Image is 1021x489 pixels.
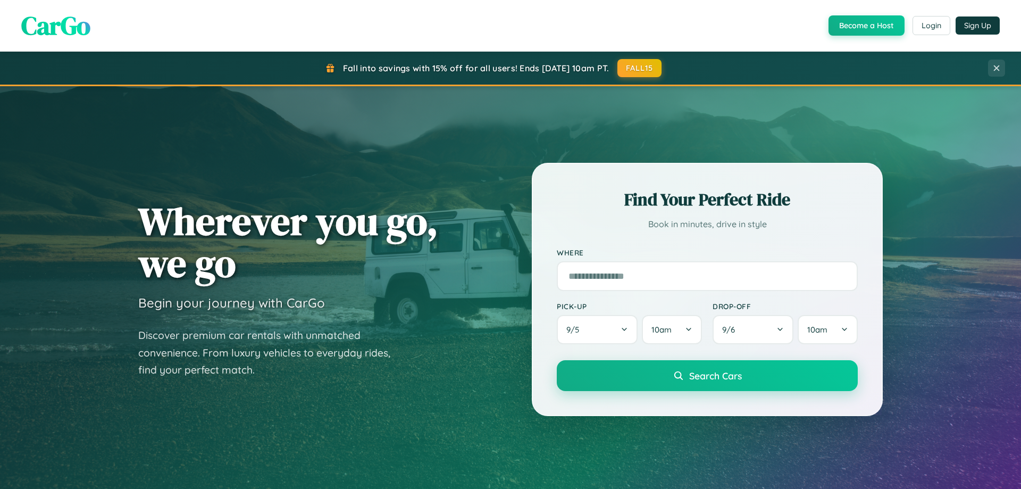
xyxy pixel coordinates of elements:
[557,248,858,257] label: Where
[138,200,438,284] h1: Wherever you go, we go
[21,8,90,43] span: CarGo
[722,325,740,335] span: 9 / 6
[557,302,702,311] label: Pick-up
[828,15,905,36] button: Become a Host
[713,302,858,311] label: Drop-off
[956,16,1000,35] button: Sign Up
[689,370,742,382] span: Search Cars
[343,63,609,73] span: Fall into savings with 15% off for all users! Ends [DATE] 10am PT.
[807,325,827,335] span: 10am
[798,315,858,344] button: 10am
[138,295,325,311] h3: Begin your journey with CarGo
[651,325,672,335] span: 10am
[566,325,584,335] span: 9 / 5
[557,188,858,211] h2: Find Your Perfect Ride
[557,217,858,232] p: Book in minutes, drive in style
[713,315,793,344] button: 9/6
[557,360,858,391] button: Search Cars
[138,327,404,379] p: Discover premium car rentals with unmatched convenience. From luxury vehicles to everyday rides, ...
[913,16,950,35] button: Login
[557,315,638,344] button: 9/5
[642,315,702,344] button: 10am
[617,59,662,77] button: FALL15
